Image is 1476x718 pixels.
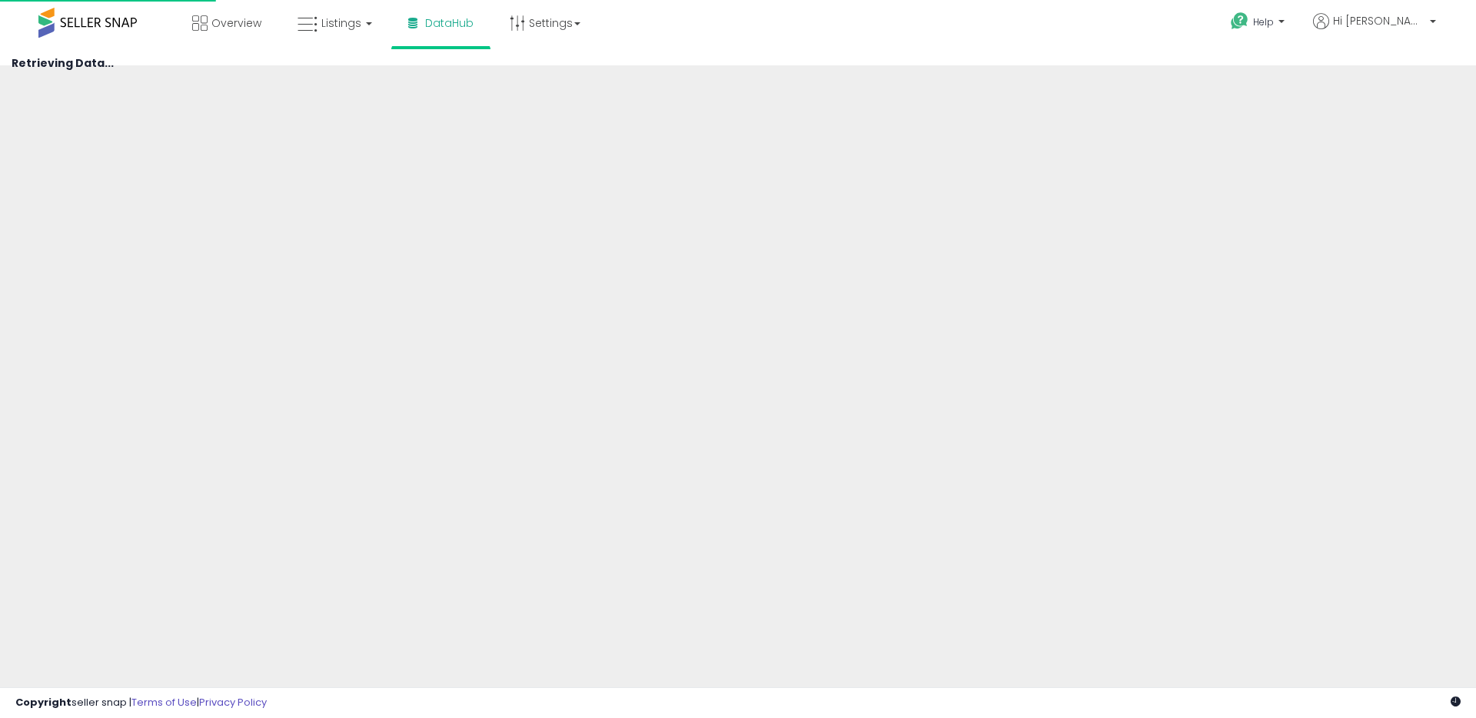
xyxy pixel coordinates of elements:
[211,15,261,31] span: Overview
[1253,15,1274,28] span: Help
[1313,13,1436,48] a: Hi [PERSON_NAME]
[425,15,474,31] span: DataHub
[321,15,361,31] span: Listings
[1230,12,1249,31] i: Get Help
[1333,13,1425,28] span: Hi [PERSON_NAME]
[12,58,1464,69] h4: Retrieving Data...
